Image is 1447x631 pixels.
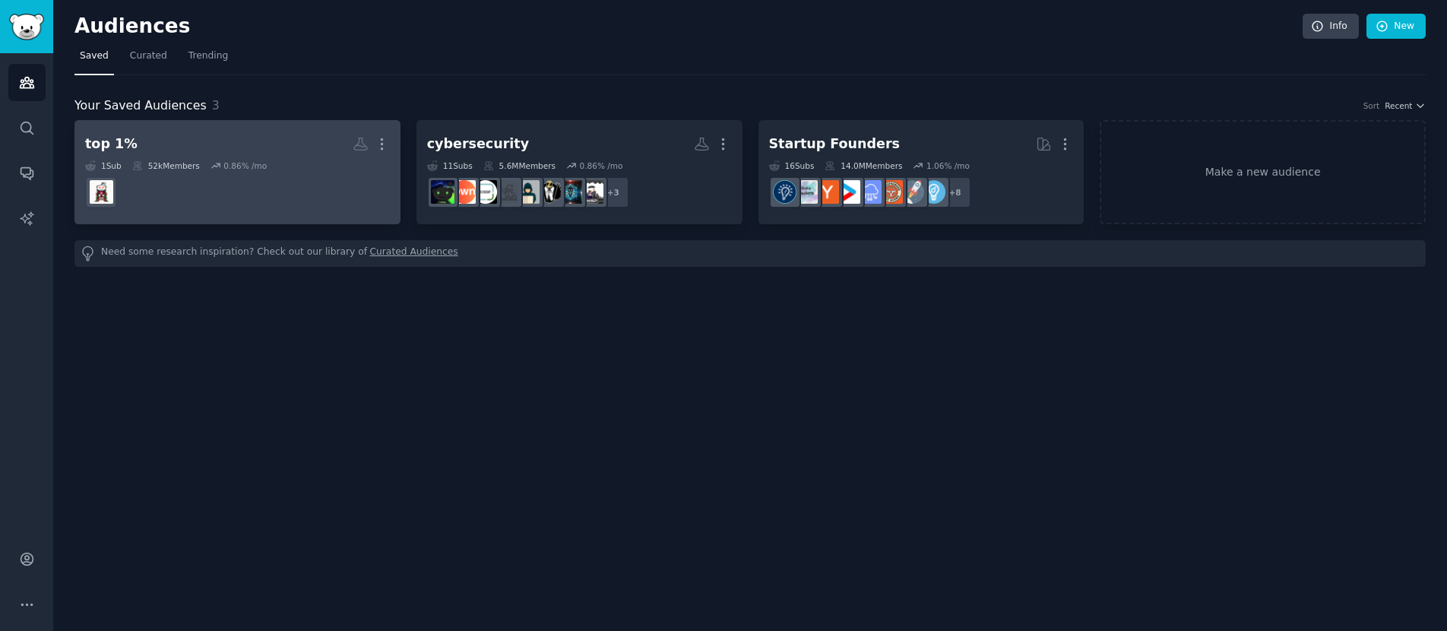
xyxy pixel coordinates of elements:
[559,180,582,204] img: Malware
[794,180,818,204] img: indiehackers
[773,180,796,204] img: Entrepreneurship
[1385,100,1426,111] button: Recent
[90,180,113,204] img: Harvard
[1363,100,1380,111] div: Sort
[926,160,970,171] div: 1.06 % /mo
[74,120,401,224] a: top 1%1Sub52kMembers0.86% /moHarvard
[580,180,603,204] img: msp
[416,120,742,224] a: cybersecurity11Subs5.6MMembers0.86% /mo+3mspMalwareHowToHackHacking_TutorialshackingcissppwnhubSe...
[74,14,1303,39] h2: Audiences
[130,49,167,63] span: Curated
[212,98,220,113] span: 3
[9,14,44,40] img: GummySearch logo
[427,135,529,154] div: cybersecurity
[580,160,623,171] div: 0.86 % /mo
[1303,14,1359,40] a: Info
[85,160,122,171] div: 1 Sub
[825,160,902,171] div: 14.0M Members
[74,44,114,75] a: Saved
[1100,120,1426,224] a: Make a new audience
[125,44,173,75] a: Curated
[815,180,839,204] img: ycombinator
[1366,14,1426,40] a: New
[879,180,903,204] img: EntrepreneurRideAlong
[370,246,458,262] a: Curated Audiences
[537,180,561,204] img: HowToHack
[769,135,900,154] div: Startup Founders
[516,180,540,204] img: Hacking_Tutorials
[183,44,233,75] a: Trending
[132,160,200,171] div: 52k Members
[427,160,473,171] div: 11 Sub s
[858,180,882,204] img: SaaS
[769,160,815,171] div: 16 Sub s
[901,180,924,204] img: startups
[74,240,1426,267] div: Need some research inspiration? Check out our library of
[74,97,207,116] span: Your Saved Audiences
[922,180,945,204] img: Entrepreneur
[452,180,476,204] img: pwnhub
[85,135,138,154] div: top 1%
[758,120,1084,224] a: Startup Founders16Subs14.0MMembers1.06% /mo+8EntrepreneurstartupsEntrepreneurRideAlongSaaSstartup...
[483,160,556,171] div: 5.6M Members
[431,180,454,204] img: SecurityCareerAdvice
[188,49,228,63] span: Trending
[80,49,109,63] span: Saved
[1385,100,1412,111] span: Recent
[837,180,860,204] img: startup
[939,176,971,208] div: + 8
[473,180,497,204] img: cissp
[597,176,629,208] div: + 3
[223,160,267,171] div: 0.86 % /mo
[495,180,518,204] img: hacking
